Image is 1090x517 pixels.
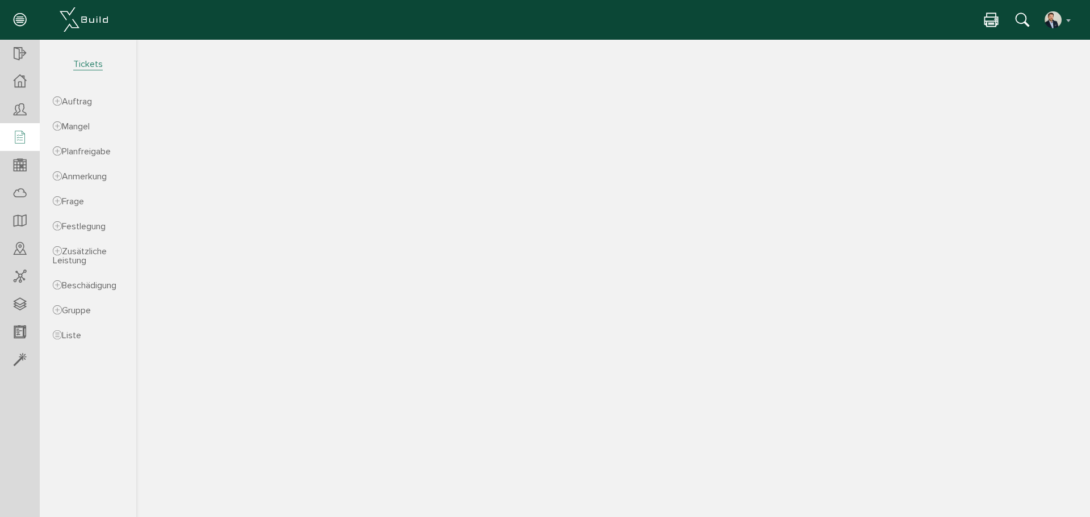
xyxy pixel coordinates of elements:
img: xBuild_Logo_Horizontal_White.png [60,7,108,32]
span: Festlegung [53,221,106,232]
span: Planfreigabe [53,146,111,157]
div: Suche [1016,11,1035,28]
span: Liste [53,330,81,341]
span: Zusätzliche Leistung [53,246,107,266]
span: Anmerkung [53,171,107,182]
span: Frage [53,196,84,207]
div: Chat-Widget [1033,463,1090,517]
iframe: Chat Widget [1033,463,1090,517]
span: Mangel [53,121,90,132]
span: Auftrag [53,96,92,107]
span: Gruppe [53,305,91,316]
span: Tickets [73,58,103,70]
span: Beschädigung [53,280,116,291]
